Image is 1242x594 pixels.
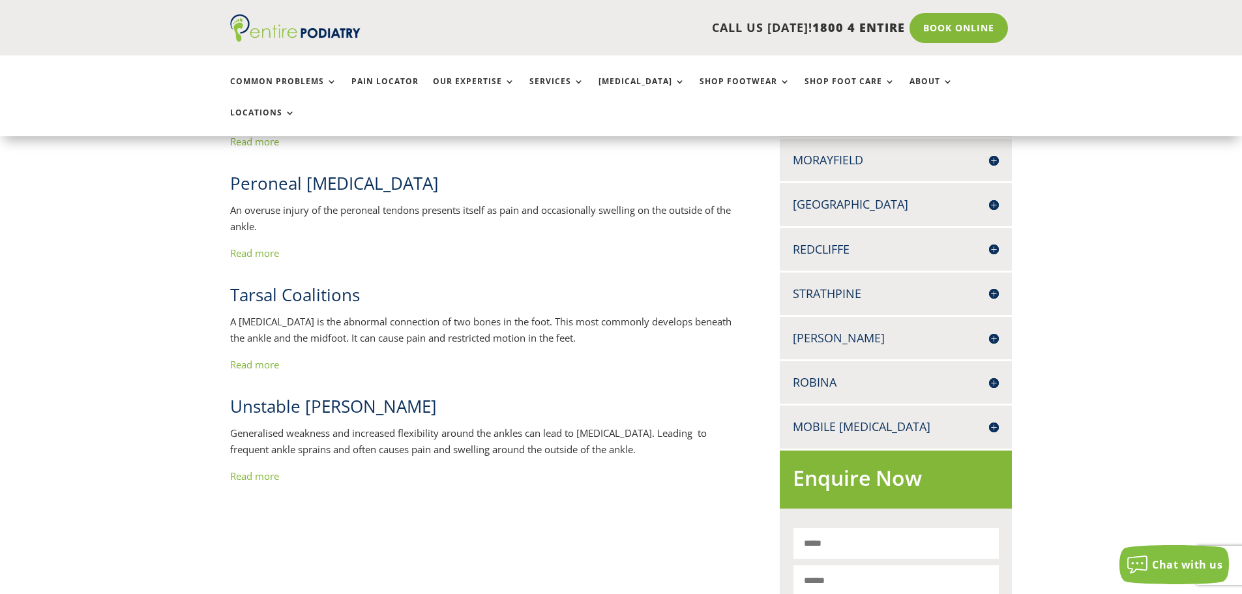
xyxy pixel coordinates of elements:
[909,77,953,105] a: About
[1119,545,1229,584] button: Chat with us
[433,77,515,105] a: Our Expertise
[230,31,361,44] a: Entire Podiatry
[230,283,360,306] span: Tarsal Coalitions
[230,246,279,260] a: Read more
[793,464,999,499] h2: Enquire Now
[351,77,419,105] a: Pain Locator
[793,152,999,168] h4: Morayfield
[793,196,999,213] h4: [GEOGRAPHIC_DATA]
[230,135,279,148] a: Read more
[812,20,905,35] span: 1800 4 ENTIRE
[700,77,790,105] a: Shop Footwear
[230,14,361,42] img: logo (1)
[230,426,707,456] span: Generalised weakness and increased flexibility around the ankles can lead to [MEDICAL_DATA]. Lead...
[909,13,1008,43] a: Book Online
[1152,557,1222,572] span: Chat with us
[793,374,999,391] h4: Robina
[230,171,439,195] span: Peroneal [MEDICAL_DATA]
[793,330,999,346] h4: [PERSON_NAME]
[529,77,584,105] a: Services
[230,358,279,371] a: Read more
[230,108,295,136] a: Locations
[805,77,895,105] a: Shop Foot Care
[599,77,685,105] a: [MEDICAL_DATA]
[793,241,999,258] h4: Redcliffe
[230,469,279,483] a: Read more
[793,286,999,302] h4: Strathpine
[411,20,905,37] p: CALL US [DATE]!
[793,419,999,435] h4: Mobile [MEDICAL_DATA]
[230,77,337,105] a: Common Problems
[230,203,731,233] span: An overuse injury of the peroneal tendons presents itself as pain and occasionally swelling on th...
[230,315,732,345] span: A [MEDICAL_DATA] is the abnormal connection of two bones in the foot. This most commonly develops...
[230,394,737,424] h2: Unstable [PERSON_NAME]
